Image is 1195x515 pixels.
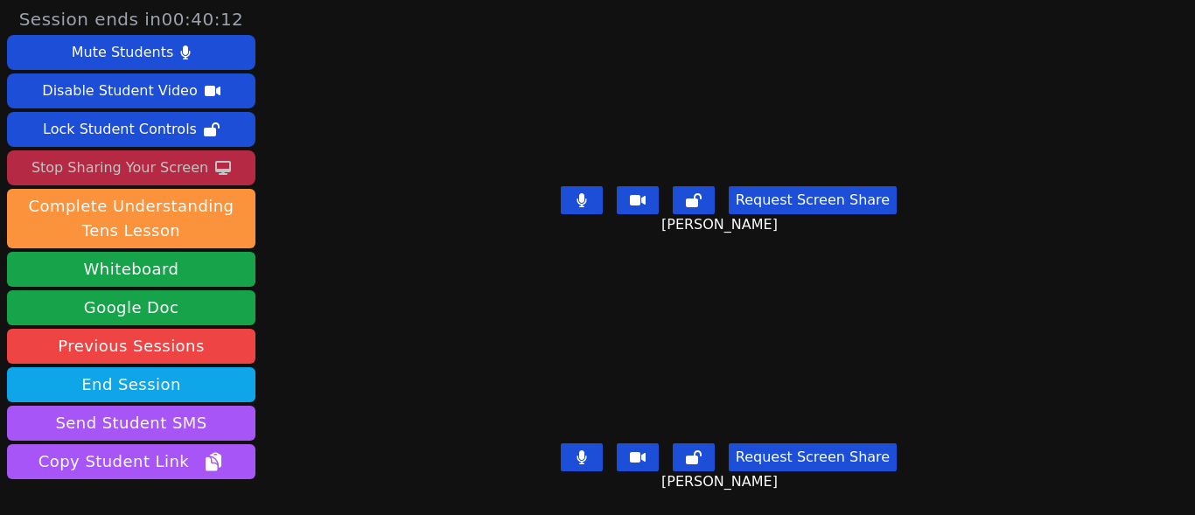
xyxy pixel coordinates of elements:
button: End Session [7,367,255,402]
div: Stop Sharing Your Screen [31,154,208,182]
span: [PERSON_NAME] [661,214,782,235]
time: 00:40:12 [162,9,244,30]
button: Whiteboard [7,252,255,287]
span: [PERSON_NAME] [661,471,782,492]
a: Previous Sessions [7,329,255,364]
button: Copy Student Link [7,444,255,479]
a: Google Doc [7,290,255,325]
button: Stop Sharing Your Screen [7,150,255,185]
button: Lock Student Controls [7,112,255,147]
button: Send Student SMS [7,406,255,441]
button: Disable Student Video [7,73,255,108]
span: Copy Student Link [38,449,224,474]
button: Request Screen Share [729,443,897,471]
div: Lock Student Controls [43,115,197,143]
div: Disable Student Video [42,77,197,105]
button: Complete Understanding Tens Lesson [7,189,255,248]
button: Request Screen Share [729,186,897,214]
button: Mute Students [7,35,255,70]
span: Session ends in [19,7,244,31]
div: Mute Students [72,38,173,66]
